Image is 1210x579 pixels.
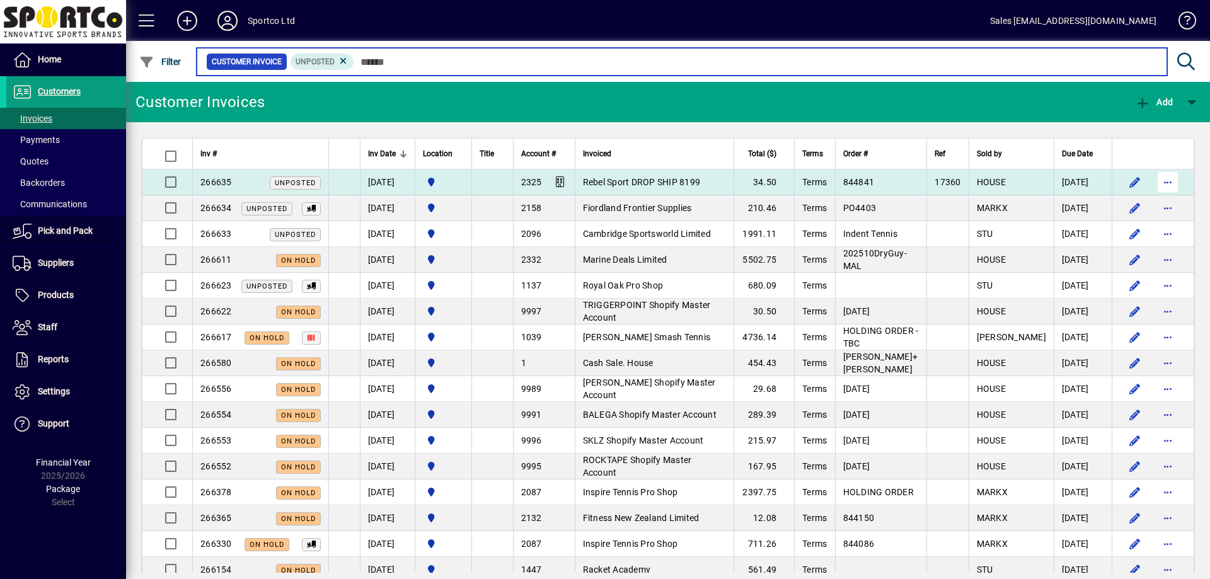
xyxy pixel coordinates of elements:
button: Edit [1125,534,1145,554]
span: Racket Academy [583,565,651,575]
button: More options [1158,249,1178,270]
span: [DATE] [843,306,870,316]
td: 2397.75 [734,479,794,505]
span: [DATE] [843,435,870,445]
span: Terms [802,280,827,290]
span: MARKX [977,539,1008,549]
span: 1137 [521,280,542,290]
a: Home [6,44,126,76]
td: 210.46 [734,195,794,221]
span: Inspire Tennis Pro Shop [583,539,678,549]
span: Account # [521,147,556,161]
button: Edit [1125,404,1145,425]
a: Products [6,280,126,311]
span: Terms [802,565,827,575]
div: Due Date [1062,147,1104,161]
span: TRIGGERPOINT Shopify Master Account [583,300,711,323]
span: Sold by [977,147,1002,161]
span: 17360 [935,177,960,187]
span: Sportco Ltd Warehouse [423,537,464,551]
span: 9996 [521,435,542,445]
span: Terms [802,539,827,549]
span: 266623 [200,280,232,290]
span: STU [977,565,993,575]
td: [DATE] [360,479,415,505]
span: 2096 [521,229,542,239]
span: ROCKTAPE Shopify Master Account [583,455,692,478]
div: Sales [EMAIL_ADDRESS][DOMAIN_NAME] [990,11,1156,31]
span: [DATE] [843,410,870,420]
span: Unposted [246,282,287,290]
div: Sportco Ltd [248,11,295,31]
button: More options [1158,456,1178,476]
td: 167.95 [734,454,794,479]
td: [DATE] [360,531,415,557]
span: STU [977,229,993,239]
span: On hold [281,256,316,265]
button: More options [1158,534,1178,554]
button: Add [167,9,207,32]
span: MARKX [977,203,1008,213]
span: Title [480,147,494,161]
span: 9989 [521,384,542,394]
span: On hold [281,411,316,420]
button: More options [1158,198,1178,218]
button: Edit [1125,198,1145,218]
div: Inv Date [368,147,407,161]
td: 711.26 [734,531,794,557]
div: Title [480,147,505,161]
span: Royal Oak Pro Shop [583,280,664,290]
span: On hold [250,541,284,549]
td: [DATE] [360,350,415,376]
a: Settings [6,376,126,408]
span: 202510DryGuy-MAL [843,248,907,271]
span: HOUSE [977,461,1006,471]
span: Unposted [296,57,335,66]
td: 680.09 [734,273,794,299]
span: Terms [802,384,827,394]
td: 29.68 [734,376,794,402]
span: Pick and Pack [38,226,93,236]
span: 1447 [521,565,542,575]
span: 1039 [521,332,542,342]
span: BALEGA Shopify Master Account [583,410,717,420]
button: More options [1158,430,1178,450]
span: Inv Date [368,147,396,161]
span: HOUSE [977,410,1006,420]
span: Due Date [1062,147,1093,161]
span: [PERSON_NAME] [977,332,1046,342]
span: On hold [281,360,316,368]
span: 266617 [200,332,232,342]
span: Indent Tennis [843,229,897,239]
span: Sportco Ltd Warehouse [423,382,464,396]
td: [DATE] [1054,531,1112,557]
button: Edit [1125,275,1145,295]
span: Sportco Ltd Warehouse [423,563,464,576]
button: More options [1158,508,1178,528]
span: Inv # [200,147,217,161]
td: [DATE] [1054,428,1112,454]
button: Profile [207,9,248,32]
a: Payments [6,129,126,151]
span: 2132 [521,513,542,523]
span: Home [38,54,61,64]
button: More options [1158,353,1178,373]
span: Sportco Ltd Warehouse [423,356,464,370]
span: Unposted [246,205,287,213]
td: [DATE] [360,324,415,350]
span: Terms [802,306,827,316]
span: Sportco Ltd Warehouse [423,459,464,473]
span: Order # [843,147,868,161]
span: 9995 [521,461,542,471]
td: [DATE] [360,505,415,531]
span: Filter [139,57,181,67]
span: Products [38,290,74,300]
button: More options [1158,404,1178,425]
a: Pick and Pack [6,215,126,247]
span: 844841 [843,177,875,187]
td: [DATE] [1054,350,1112,376]
div: Account # [521,147,567,161]
td: [DATE] [360,247,415,273]
span: Invoices [13,113,52,123]
span: Unposted [275,231,316,239]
